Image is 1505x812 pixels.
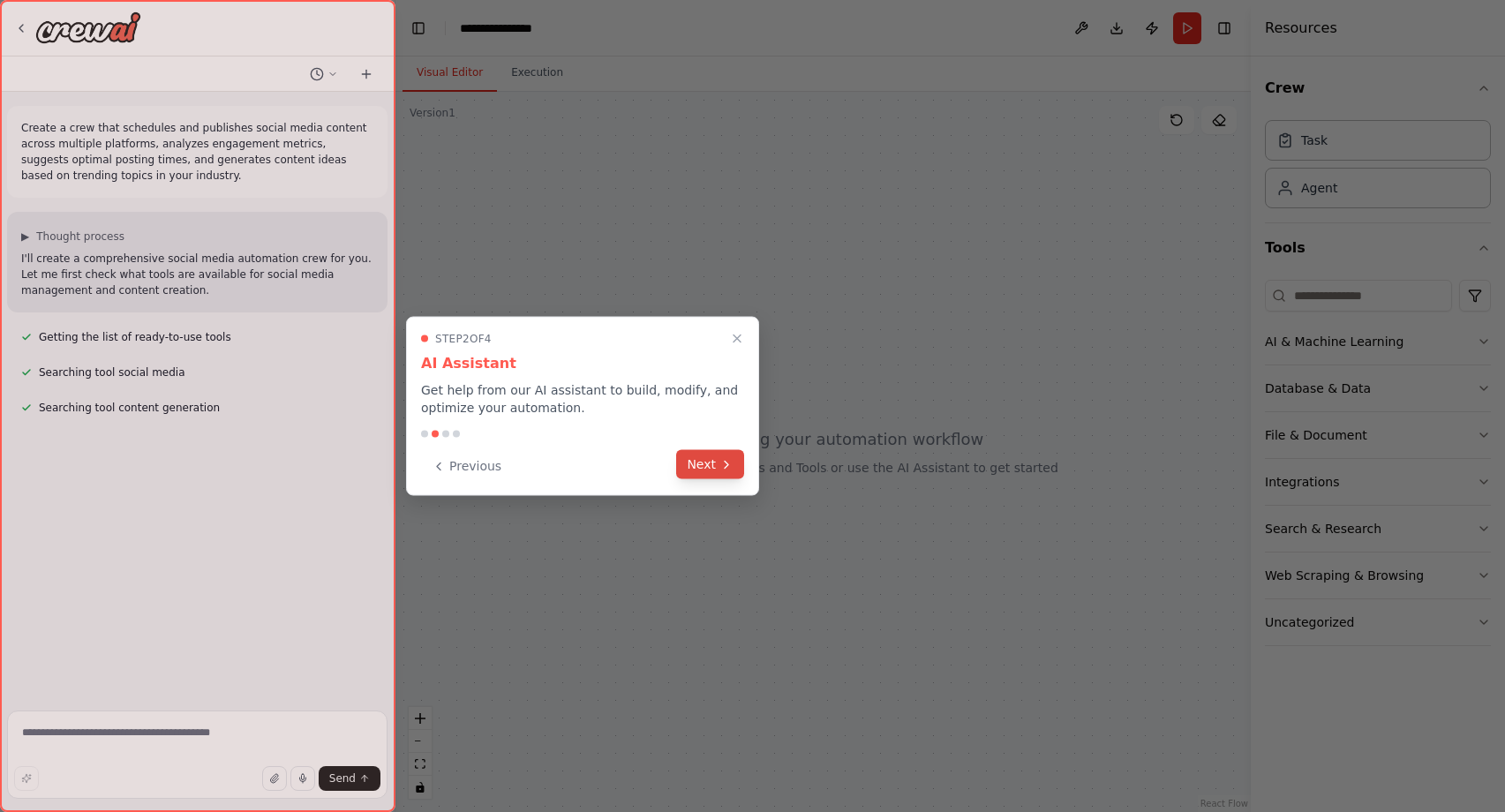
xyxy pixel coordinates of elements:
[406,16,431,41] button: Hide left sidebar
[726,328,748,350] button: Close walkthrough
[421,353,744,374] h3: AI Assistant
[435,332,492,346] span: Step 2 of 4
[421,452,512,481] button: Previous
[676,450,744,479] button: Next
[421,381,744,417] p: Get help from our AI assistant to build, modify, and optimize your automation.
